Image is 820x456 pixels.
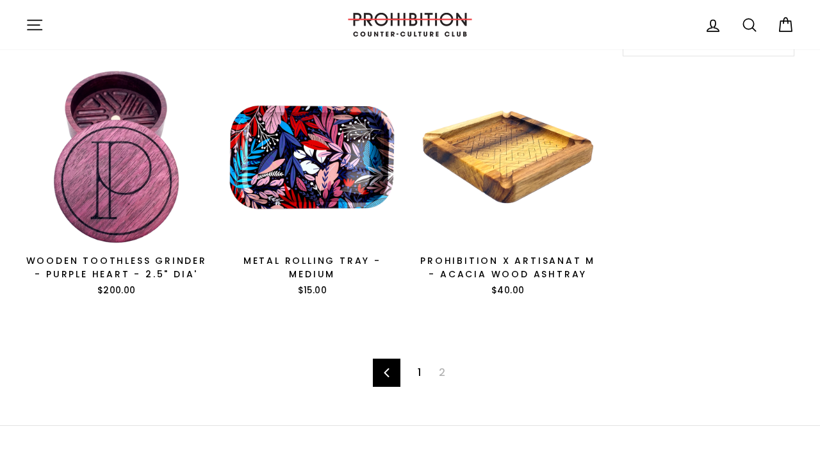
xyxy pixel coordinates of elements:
[417,284,599,297] div: $40.00
[417,254,599,281] div: PROHIBITION X ARTISANAT M - ACACIA WOOD ASHTRAY
[26,254,208,281] div: WOODEN TOOTHLESS GRINDER - PURPLE HEART - 2.5" DIA'
[222,254,404,281] div: METAL ROLLING TRAY - MEDIUM
[222,284,404,297] div: $15.00
[431,362,453,383] span: 2
[410,362,429,383] a: 1
[26,66,208,301] a: WOODEN TOOTHLESS GRINDER - PURPLE HEART - 2.5" DIA'$200.00
[417,66,599,301] a: PROHIBITION X ARTISANAT M - ACACIA WOOD ASHTRAY$40.00
[222,66,404,301] a: METAL ROLLING TRAY - MEDIUM$15.00
[26,284,208,297] div: $200.00
[346,13,474,37] img: PROHIBITION COUNTER-CULTURE CLUB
